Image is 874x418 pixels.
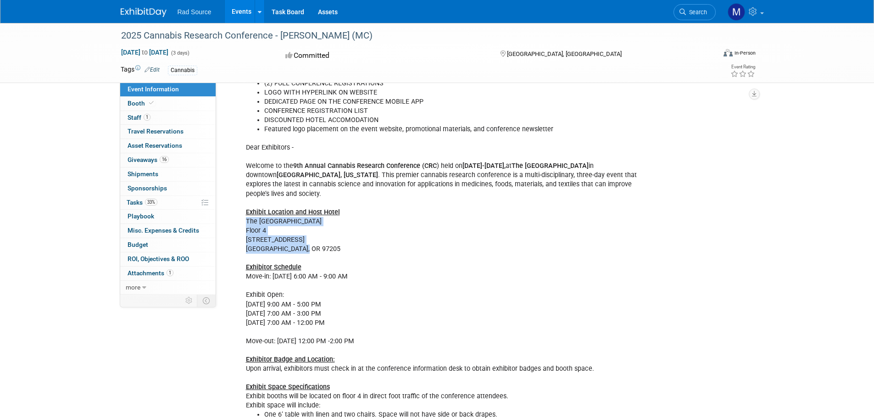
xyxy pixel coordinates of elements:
span: Rad Source [178,8,212,16]
span: Attachments [128,269,173,277]
b: [DATE]-[DATE], [462,162,506,170]
img: Madison Coleman [728,3,745,21]
span: Booth [128,100,156,107]
td: Personalize Event Tab Strip [181,295,197,307]
img: ExhibitDay [121,8,167,17]
b: [GEOGRAPHIC_DATA], [US_STATE] [277,171,378,179]
a: Misc. Expenses & Credits [120,224,216,238]
span: 33% [145,199,157,206]
a: Budget [120,238,216,252]
span: (3 days) [170,50,189,56]
div: Event Rating [730,65,755,69]
a: Playbook [120,210,216,223]
i: Booth reservation complete [149,100,154,106]
span: Misc. Expenses & Credits [128,227,199,234]
b: The [GEOGRAPHIC_DATA] [512,162,589,170]
span: 1 [144,114,150,121]
a: ROI, Objectives & ROO [120,252,216,266]
span: Asset Reservations [128,142,182,149]
span: 16 [160,156,169,163]
a: Shipments [120,167,216,181]
a: Attachments1 [120,267,216,280]
a: Edit [145,67,160,73]
li: DEDICATED PAGE ON THE CONFERENCE MOBILE APP [264,97,647,106]
span: Giveaways [128,156,169,163]
span: [GEOGRAPHIC_DATA], [GEOGRAPHIC_DATA] [507,50,622,57]
a: more [120,281,216,295]
b: 9th Annual Cannabis Research Conference (CRC [293,162,437,170]
u: Exhibitor Badge and Location: [246,356,335,363]
u: Exhibitor Schedule [246,263,301,271]
a: Travel Reservations [120,125,216,139]
span: to [140,49,149,56]
td: Tags [121,65,160,75]
span: Shipments [128,170,158,178]
div: Event Format [662,48,756,61]
a: Sponsorships [120,182,216,195]
span: Sponsorships [128,184,167,192]
span: Travel Reservations [128,128,184,135]
a: Booth [120,97,216,111]
span: 1 [167,269,173,276]
span: Search [686,9,707,16]
div: Committed [283,48,485,64]
td: Toggle Event Tabs [197,295,216,307]
li: (2) FULL CONFERENCE REGISTRATIONS [264,79,647,88]
a: Asset Reservations [120,139,216,153]
span: Tasks [127,199,157,206]
a: Giveaways16 [120,153,216,167]
span: more [126,284,140,291]
img: Format-Inperson.png [724,49,733,56]
a: Staff1 [120,111,216,125]
span: ROI, Objectives & ROO [128,255,189,262]
div: In-Person [734,50,756,56]
a: Tasks33% [120,196,216,210]
div: 2025 Cannabis Research Conference - [PERSON_NAME] (MC) [118,28,702,44]
div: Cannabis [168,66,197,75]
a: Event Information [120,83,216,96]
li: CONFERENCE REGISTRATION LIST [264,106,647,116]
u: Exhibit Location and Host Hotel [246,208,340,216]
span: Event Information [128,85,179,93]
span: Playbook [128,212,154,220]
span: Staff [128,114,150,121]
a: Search [674,4,716,20]
u: Exhibit Space Specifications [246,383,330,391]
li: Featured logo placement on the event website, promotional materials, and conference newsletter [264,125,647,134]
li: LOGO WITH HYPERLINK ON WEBSITE [264,88,647,97]
span: Budget [128,241,148,248]
li: DISCOUNTED HOTEL ACCOMODATION [264,116,647,125]
span: [DATE] [DATE] [121,48,169,56]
